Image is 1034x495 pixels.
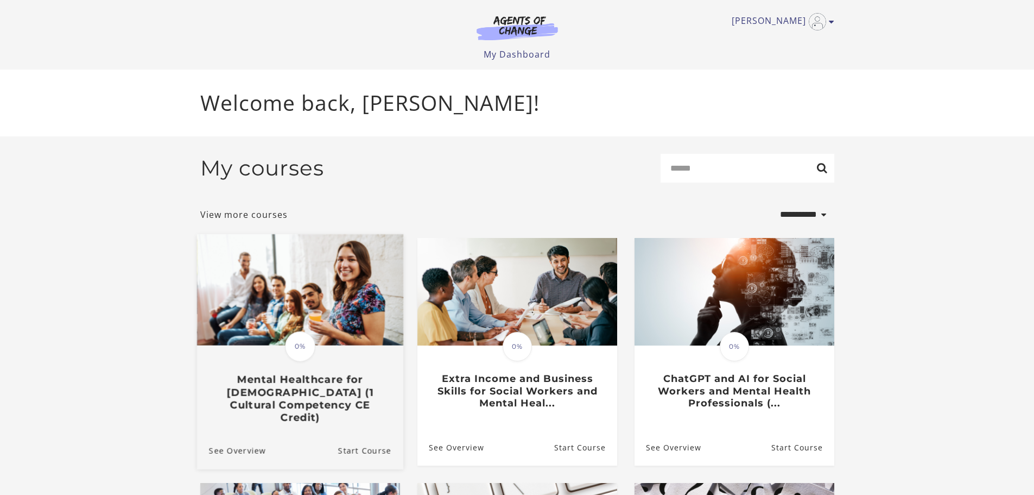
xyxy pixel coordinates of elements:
[200,155,324,181] h2: My courses
[285,331,315,361] span: 0%
[554,430,617,466] a: Extra Income and Business Skills for Social Workers and Mental Heal...: Resume Course
[635,430,701,466] a: ChatGPT and AI for Social Workers and Mental Health Professionals (...: See Overview
[484,48,550,60] a: My Dashboard
[503,332,532,361] span: 0%
[646,373,822,410] h3: ChatGPT and AI for Social Workers and Mental Health Professionals (...
[208,373,391,424] h3: Mental Healthcare for [DEMOGRAPHIC_DATA] (1 Cultural Competency CE Credit)
[200,87,834,119] p: Welcome back, [PERSON_NAME]!
[771,430,834,466] a: ChatGPT and AI for Social Workers and Mental Health Professionals (...: Resume Course
[417,430,484,466] a: Extra Income and Business Skills for Social Workers and Mental Heal...: See Overview
[465,15,569,40] img: Agents of Change Logo
[200,208,288,221] a: View more courses
[429,373,605,410] h3: Extra Income and Business Skills for Social Workers and Mental Heal...
[196,433,265,469] a: Mental Healthcare for Latinos (1 Cultural Competency CE Credit): See Overview
[732,13,829,30] a: Toggle menu
[338,433,403,469] a: Mental Healthcare for Latinos (1 Cultural Competency CE Credit): Resume Course
[720,332,749,361] span: 0%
